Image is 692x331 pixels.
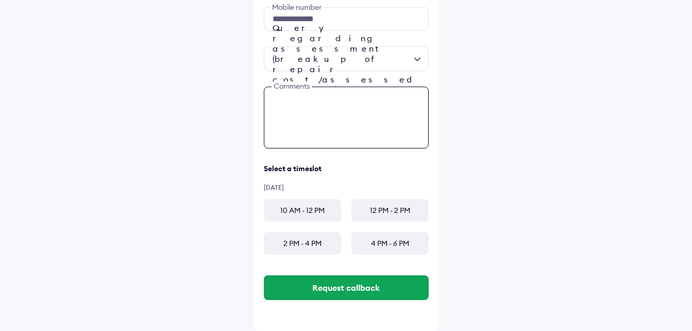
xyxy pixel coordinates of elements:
[264,184,429,191] div: [DATE]
[351,199,429,222] div: 12 PM - 2 PM
[264,275,429,300] button: Request callback
[264,232,341,255] div: 2 PM - 4 PM
[264,164,429,173] div: Select a timeslot
[264,199,341,222] div: 10 AM - 12 PM
[351,232,429,255] div: 4 PM - 6 PM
